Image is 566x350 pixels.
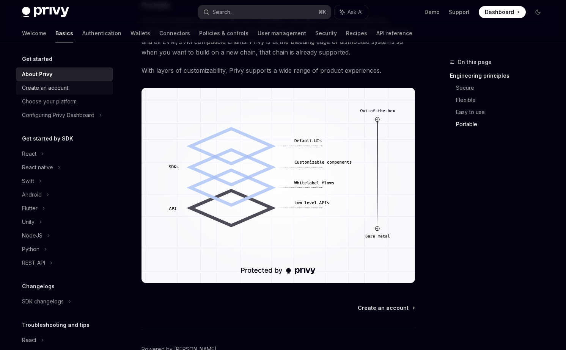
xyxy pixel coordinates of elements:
a: Basics [55,24,73,42]
div: React [22,336,36,345]
button: Toggle dark mode [532,6,544,18]
a: Engineering principles [450,70,550,82]
div: Choose your platform [22,97,77,106]
button: Ask AI [335,5,368,19]
h5: Troubleshooting and tips [22,320,90,330]
h5: Changelogs [22,282,55,291]
img: images/Customization.png [141,88,415,283]
span: With layers of customizability, Privy supports a wide range of product experiences. [141,65,415,76]
span: ⌘ K [318,9,326,15]
div: Configuring Privy Dashboard [22,111,94,120]
a: Connectors [159,24,190,42]
a: Support [449,8,470,16]
a: Flexible [456,94,550,106]
img: dark logo [22,7,69,17]
div: React native [22,163,53,172]
span: On this page [458,58,492,67]
div: Search... [212,8,234,17]
a: Create an account [358,304,414,312]
div: Python [22,245,39,254]
a: Easy to use [456,106,550,118]
span: Ask AI [347,8,363,16]
div: Android [22,190,42,199]
a: Authentication [82,24,121,42]
div: NodeJS [22,231,42,240]
a: Portable [456,118,550,130]
a: User management [258,24,306,42]
a: Dashboard [479,6,526,18]
span: Dashboard [485,8,514,16]
a: Recipes [346,24,367,42]
div: REST API [22,258,45,267]
div: About Privy [22,70,52,79]
a: Secure [456,82,550,94]
div: SDK changelogs [22,297,64,306]
div: React [22,149,36,158]
a: Choose your platform [16,95,113,108]
div: Create an account [22,83,68,92]
a: Create an account [16,81,113,95]
a: Welcome [22,24,46,42]
a: Wallets [130,24,150,42]
a: About Privy [16,67,113,81]
h5: Get started [22,55,52,64]
div: Swift [22,177,34,186]
span: Create an account [358,304,409,312]
div: Unity [22,217,35,227]
a: Policies & controls [199,24,248,42]
h5: Get started by SDK [22,134,73,143]
a: API reference [376,24,412,42]
div: Flutter [22,204,38,213]
a: Security [315,24,337,42]
button: Search...⌘K [198,5,331,19]
a: Demo [424,8,440,16]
